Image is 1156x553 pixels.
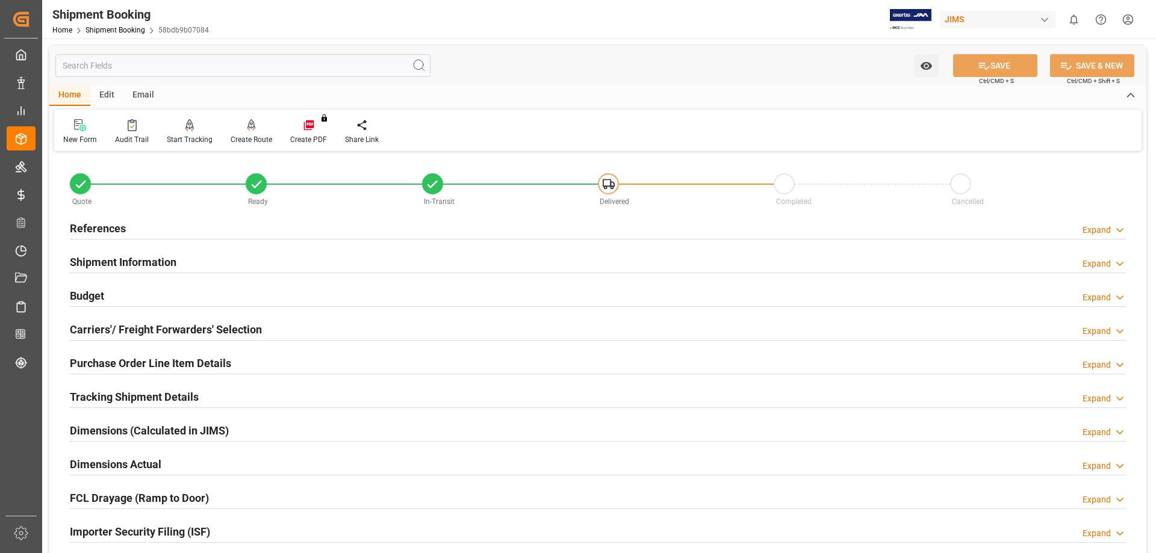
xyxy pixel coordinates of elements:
div: Expand [1083,426,1111,439]
img: Exertis%20JAM%20-%20Email%20Logo.jpg_1722504956.jpg [890,9,931,30]
div: Expand [1083,527,1111,540]
button: SAVE & NEW [1050,54,1134,77]
div: Home [49,85,90,106]
h2: Purchase Order Line Item Details [70,355,231,371]
button: JIMS [940,8,1060,31]
span: In-Transit [424,197,455,206]
div: New Form [63,134,97,145]
h2: Shipment Information [70,254,176,270]
h2: Dimensions Actual [70,456,161,472]
button: show 0 new notifications [1060,6,1087,33]
button: open menu [914,54,939,77]
span: Ctrl/CMD + Shift + S [1067,76,1120,85]
input: Search Fields [55,54,430,77]
a: Shipment Booking [85,26,145,34]
div: Expand [1083,291,1111,304]
div: Start Tracking [167,134,213,145]
div: JIMS [940,11,1055,28]
span: Ready [248,197,268,206]
div: Expand [1083,493,1111,506]
button: SAVE [953,54,1037,77]
span: Ctrl/CMD + S [979,76,1014,85]
h2: References [70,220,126,236]
h2: Dimensions (Calculated in JIMS) [70,422,229,439]
div: Expand [1083,325,1111,338]
div: Expand [1083,258,1111,270]
span: Quote [72,197,92,206]
div: Expand [1083,224,1111,236]
div: Shipment Booking [52,5,209,23]
div: Create Route [231,134,272,145]
div: Audit Trail [115,134,149,145]
h2: Tracking Shipment Details [70,389,199,405]
span: Completed [776,197,812,206]
div: Share Link [345,134,379,145]
div: Edit [90,85,123,106]
div: Expand [1083,359,1111,371]
h2: Budget [70,288,104,304]
h2: FCL Drayage (Ramp to Door) [70,490,209,506]
button: Help Center [1087,6,1114,33]
div: Expand [1083,460,1111,472]
h2: Carriers'/ Freight Forwarders' Selection [70,321,262,338]
div: Expand [1083,392,1111,405]
span: Cancelled [952,197,984,206]
span: Delivered [600,197,629,206]
h2: Importer Security Filing (ISF) [70,524,210,540]
a: Home [52,26,72,34]
div: Email [123,85,163,106]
